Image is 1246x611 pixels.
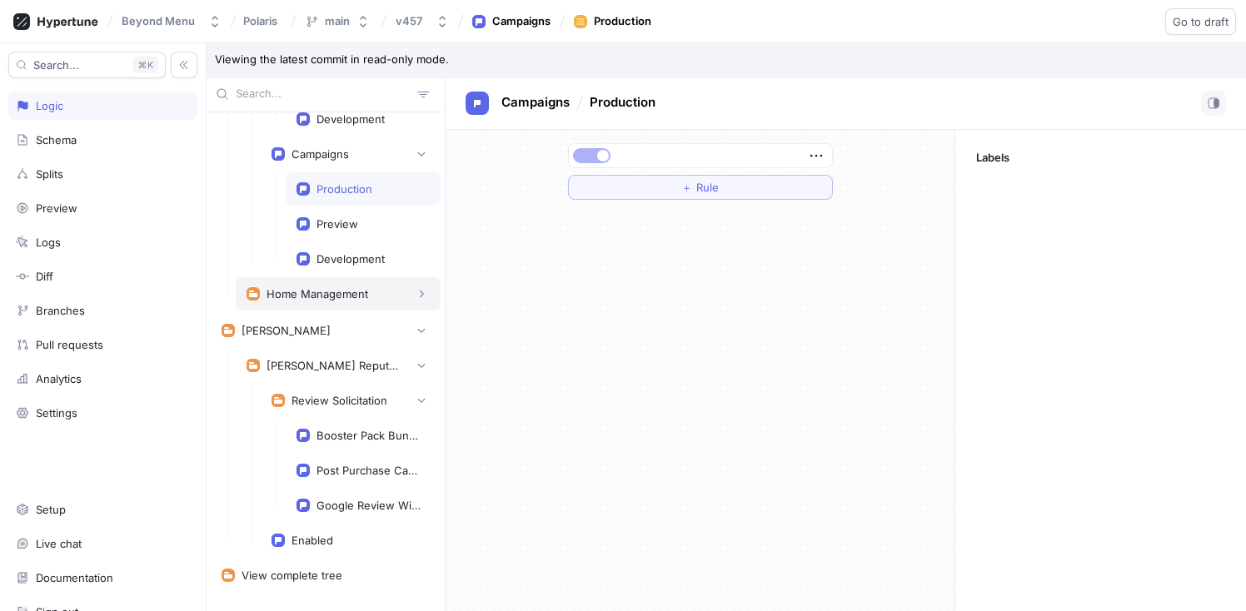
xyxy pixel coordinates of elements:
[316,499,423,512] div: Google Review Widget Enabled
[389,7,456,35] button: v457
[8,52,166,78] button: Search...K
[316,429,423,442] div: Booster Pack Bundle Restriction Enabled
[976,151,1009,164] p: Labels
[243,15,277,27] span: Polaris
[132,57,158,73] div: K
[298,7,376,35] button: main
[325,14,350,28] div: main
[242,324,331,337] div: [PERSON_NAME]
[316,182,372,196] div: Production
[36,372,82,385] div: Analytics
[492,13,551,30] div: Campaigns
[696,182,719,192] span: Rule
[36,236,61,249] div: Logs
[267,359,400,372] div: [PERSON_NAME] Reputation Management
[36,270,53,283] div: Diff
[36,406,77,420] div: Settings
[316,112,385,126] div: Development
[501,93,570,112] p: Campaigns
[36,503,66,516] div: Setup
[594,13,651,30] div: Production
[316,464,423,477] div: Post Purchase Campaign Enabled
[292,394,387,407] div: Review Solicitation
[36,304,85,317] div: Branches
[242,569,342,582] div: View complete tree
[36,338,103,351] div: Pull requests
[115,7,228,35] button: Beyond Menu
[568,175,833,200] button: ＋Rule
[267,287,368,301] div: Home Management
[122,14,195,28] div: Beyond Menu
[590,93,655,112] p: Production
[36,201,77,215] div: Preview
[36,99,63,112] div: Logic
[681,182,692,192] span: ＋
[396,14,422,28] div: v457
[316,217,358,231] div: Preview
[1165,8,1236,35] button: Go to draft
[36,571,113,584] div: Documentation
[316,252,385,266] div: Development
[36,167,63,181] div: Splits
[33,60,79,70] span: Search...
[236,86,411,102] input: Search...
[207,43,1246,77] p: Viewing the latest commit in read-only mode.
[292,534,333,547] div: Enabled
[8,564,197,592] a: Documentation
[36,537,82,550] div: Live chat
[36,133,77,147] div: Schema
[1173,17,1229,27] span: Go to draft
[292,147,349,161] div: Campaigns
